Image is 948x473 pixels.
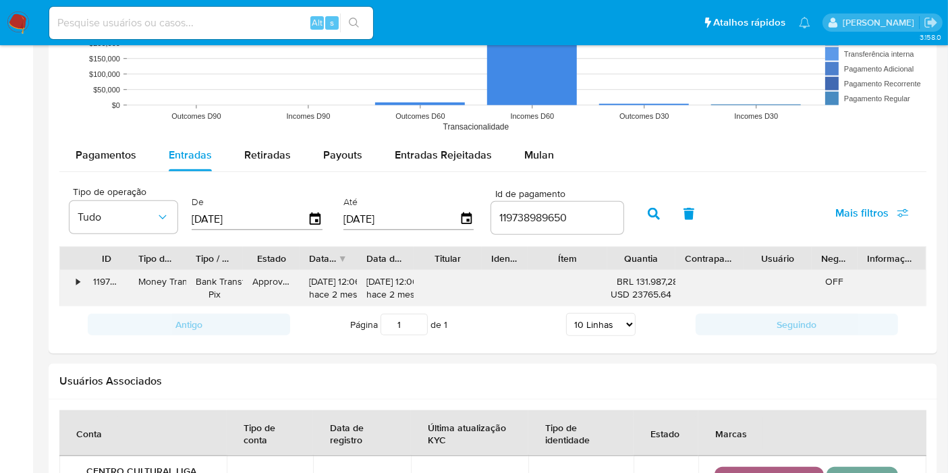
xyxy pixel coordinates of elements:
[843,16,919,29] p: leticia.merlin@mercadolivre.com
[924,16,938,30] a: Sair
[312,16,323,29] span: Alt
[713,16,785,30] span: Atalhos rápidos
[799,17,810,28] a: Notificações
[920,32,941,43] span: 3.158.0
[49,14,373,32] input: Pesquise usuários ou casos...
[59,374,926,388] h2: Usuários Associados
[330,16,334,29] span: s
[340,13,368,32] button: search-icon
